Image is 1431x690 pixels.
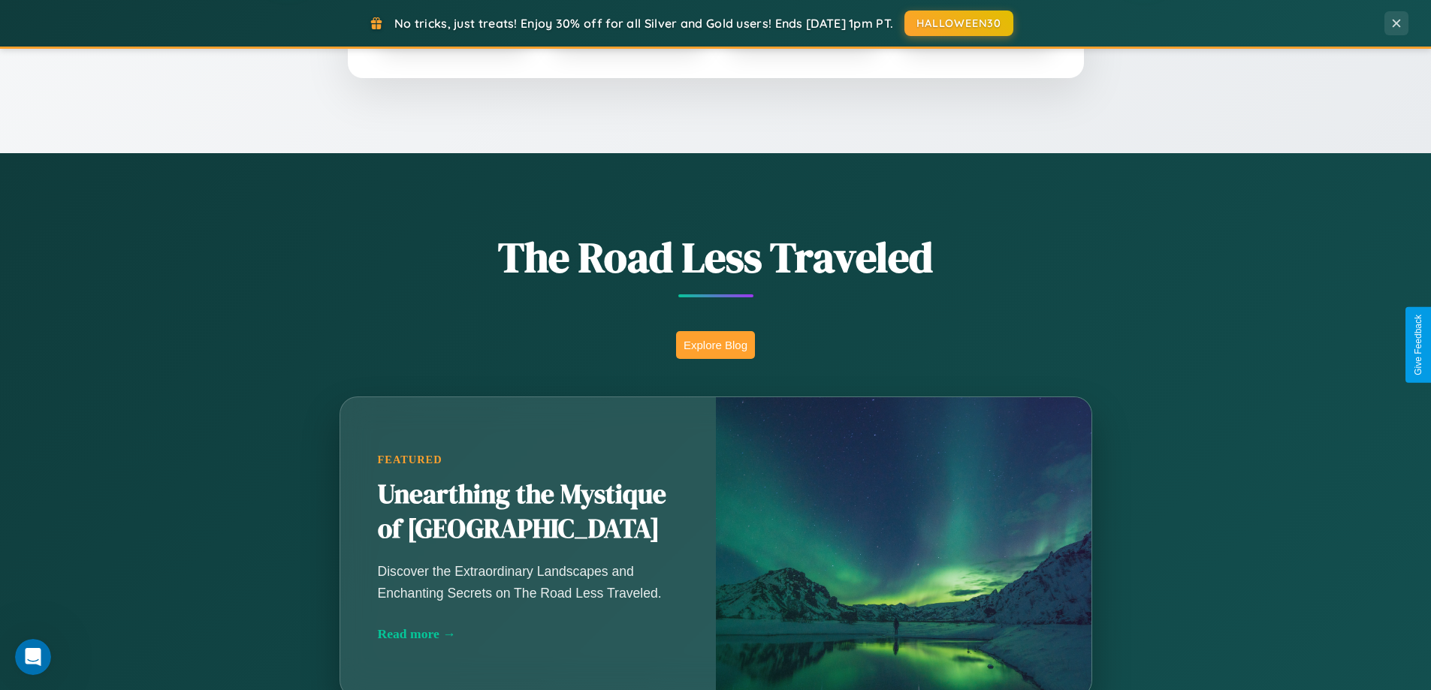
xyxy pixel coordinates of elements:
h2: Unearthing the Mystique of [GEOGRAPHIC_DATA] [378,478,678,547]
button: HALLOWEEN30 [904,11,1013,36]
p: Discover the Extraordinary Landscapes and Enchanting Secrets on The Road Less Traveled. [378,561,678,603]
div: Give Feedback [1413,315,1423,375]
span: No tricks, just treats! Enjoy 30% off for all Silver and Gold users! Ends [DATE] 1pm PT. [394,16,893,31]
div: Featured [378,453,678,466]
button: Explore Blog [676,331,755,359]
div: Read more → [378,626,678,642]
h1: The Road Less Traveled [265,228,1167,286]
iframe: Intercom live chat [15,639,51,675]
